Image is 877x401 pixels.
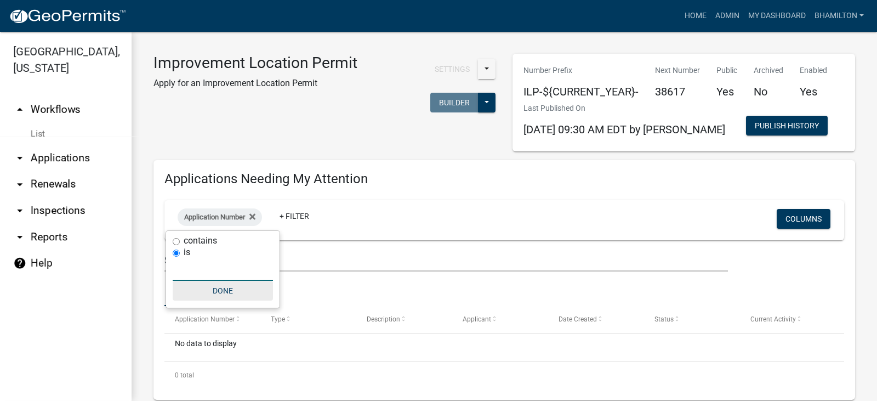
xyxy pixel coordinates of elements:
p: Enabled [800,65,827,76]
a: My Dashboard [744,5,810,26]
h5: Yes [716,85,737,98]
span: Description [367,315,400,323]
span: Application Number [184,213,245,221]
p: Archived [754,65,783,76]
label: contains [184,236,217,245]
span: Date Created [559,315,597,323]
wm-modal-confirm: Workflow Publish History [746,122,828,131]
datatable-header-cell: Status [644,306,740,332]
button: Publish History [746,116,828,135]
button: Settings [426,59,479,79]
p: Apply for an Improvement Location Permit [153,77,357,90]
span: Application Number [175,315,235,323]
button: Builder [430,93,479,112]
span: Status [654,315,674,323]
a: bhamilton [810,5,868,26]
p: Public [716,65,737,76]
button: Done [173,281,273,301]
datatable-header-cell: Application Number [164,306,260,332]
span: Applicant [463,315,491,323]
datatable-header-cell: Current Activity [740,306,836,332]
i: arrow_drop_down [13,151,26,165]
a: + Filter [271,206,318,226]
i: arrow_drop_up [13,103,26,116]
span: Type [271,315,285,323]
p: Last Published On [523,103,725,114]
span: Current Activity [750,315,796,323]
datatable-header-cell: Applicant [452,306,548,332]
i: arrow_drop_down [13,230,26,244]
input: Search for applications [164,249,728,272]
a: Admin [711,5,744,26]
button: Columns [777,209,830,229]
div: 0 total [164,362,844,389]
h4: Applications Needing My Attention [164,171,844,187]
datatable-header-cell: Description [356,306,452,332]
div: No data to display [164,334,844,361]
h5: ILP-${CURRENT_YEAR}- [523,85,639,98]
i: arrow_drop_down [13,178,26,191]
h5: Yes [800,85,827,98]
h3: Improvement Location Permit [153,54,357,72]
p: Next Number [655,65,700,76]
h5: No [754,85,783,98]
label: is [184,248,190,257]
a: Data [164,272,196,307]
span: [DATE] 09:30 AM EDT by [PERSON_NAME] [523,123,725,136]
i: arrow_drop_down [13,204,26,217]
a: Home [680,5,711,26]
datatable-header-cell: Date Created [548,306,644,332]
p: Number Prefix [523,65,639,76]
h5: 38617 [655,85,700,98]
i: help [13,257,26,270]
datatable-header-cell: Type [260,306,356,332]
